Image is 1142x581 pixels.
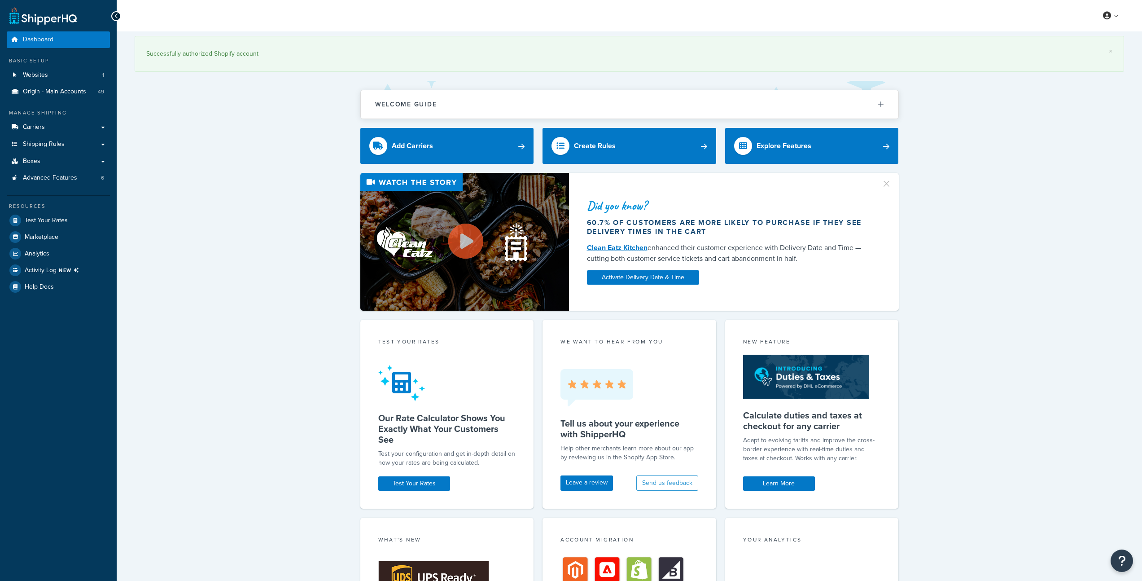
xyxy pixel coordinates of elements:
[560,418,698,440] h5: Tell us about your experience with ShipperHQ
[25,264,83,276] span: Activity Log
[361,90,898,119] button: Welcome Guide
[543,128,716,164] a: Create Rules
[7,202,110,210] div: Resources
[725,128,899,164] a: Explore Features
[636,475,698,491] button: Send us feedback
[7,170,110,186] li: Advanced Features
[378,338,516,348] div: Test your rates
[560,444,698,462] p: Help other merchants learn more about our app by reviewing us in the Shopify App Store.
[743,410,881,431] h5: Calculate duties and taxes at checkout for any carrier
[743,338,881,348] div: New Feature
[7,84,110,100] li: Origin - Main Accounts
[360,128,534,164] a: Add Carriers
[23,174,77,182] span: Advanced Features
[59,267,83,274] span: NEW
[98,88,104,96] span: 49
[375,101,437,108] h2: Welcome Guide
[23,71,48,79] span: Websites
[587,270,699,285] a: Activate Delivery Date & Time
[7,212,110,229] a: Test Your Rates
[1111,550,1133,572] button: Open Resource Center
[7,262,110,278] a: Activity LogNEW
[7,57,110,65] div: Basic Setup
[757,140,811,152] div: Explore Features
[7,229,110,245] a: Marketplace
[25,250,49,258] span: Analytics
[378,476,450,491] a: Test Your Rates
[392,140,433,152] div: Add Carriers
[360,173,569,311] img: Video thumbnail
[7,67,110,84] a: Websites1
[560,475,613,491] a: Leave a review
[102,71,104,79] span: 1
[23,36,53,44] span: Dashboard
[7,262,110,278] li: [object Object]
[23,158,40,165] span: Boxes
[25,233,58,241] span: Marketplace
[743,536,881,546] div: Your Analytics
[7,109,110,117] div: Manage Shipping
[7,246,110,262] a: Analytics
[101,174,104,182] span: 6
[1109,48,1112,55] a: ×
[587,199,871,212] div: Did you know?
[23,88,86,96] span: Origin - Main Accounts
[25,217,68,224] span: Test Your Rates
[587,242,648,253] a: Clean Eatz Kitchen
[7,136,110,153] a: Shipping Rules
[23,123,45,131] span: Carriers
[743,476,815,491] a: Learn More
[7,279,110,295] a: Help Docs
[378,536,516,546] div: What's New
[23,141,65,148] span: Shipping Rules
[560,536,698,546] div: Account Migration
[560,338,698,346] p: we want to hear from you
[574,140,616,152] div: Create Rules
[25,283,54,291] span: Help Docs
[7,67,110,84] li: Websites
[7,84,110,100] a: Origin - Main Accounts49
[587,218,871,236] div: 60.7% of customers are more likely to purchase if they see delivery times in the cart
[7,153,110,170] a: Boxes
[587,242,871,264] div: enhanced their customer experience with Delivery Date and Time — cutting both customer service ti...
[378,449,516,467] div: Test your configuration and get in-depth detail on how your rates are being calculated.
[378,413,516,445] h5: Our Rate Calculator Shows You Exactly What Your Customers See
[146,48,1112,60] div: Successfully authorized Shopify account
[743,436,881,463] p: Adapt to evolving tariffs and improve the cross-border experience with real-time duties and taxes...
[7,170,110,186] a: Advanced Features6
[7,119,110,136] a: Carriers
[7,31,110,48] a: Dashboard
